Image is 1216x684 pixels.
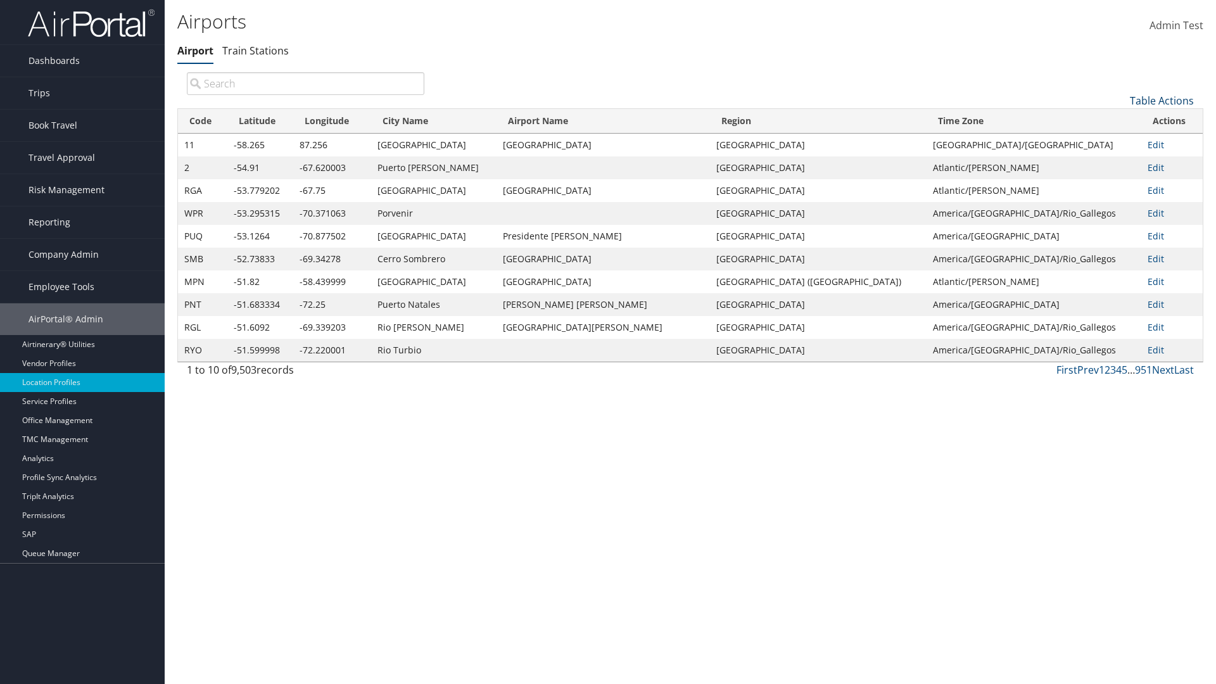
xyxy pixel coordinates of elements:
td: [GEOGRAPHIC_DATA] [371,270,497,293]
a: Edit [1148,298,1164,310]
td: [GEOGRAPHIC_DATA] [371,179,497,202]
td: 2 [178,156,227,179]
th: Latitude: activate to sort column descending [227,109,293,134]
td: -51.6092 [227,316,293,339]
td: [GEOGRAPHIC_DATA] [710,202,927,225]
a: Edit [1148,230,1164,242]
a: First [1056,363,1077,377]
a: Table Actions [1130,94,1194,108]
a: 2 [1105,363,1110,377]
a: 4 [1116,363,1122,377]
h1: Airports [177,8,861,35]
td: 87.256 [293,134,371,156]
td: [GEOGRAPHIC_DATA] [710,316,927,339]
td: [GEOGRAPHIC_DATA] [710,248,927,270]
td: -53.295315 [227,202,293,225]
a: Edit [1148,139,1164,151]
div: 1 to 10 of records [187,362,424,384]
td: Puerto [PERSON_NAME] [371,156,497,179]
td: -67.620003 [293,156,371,179]
td: Porvenir [371,202,497,225]
td: [GEOGRAPHIC_DATA] [497,248,710,270]
td: -51.599998 [227,339,293,362]
span: AirPortal® Admin [28,303,103,335]
td: -67.75 [293,179,371,202]
a: Prev [1077,363,1099,377]
td: [GEOGRAPHIC_DATA] [710,339,927,362]
td: America/[GEOGRAPHIC_DATA]/Rio_Gallegos [927,339,1141,362]
td: Atlantic/[PERSON_NAME] [927,179,1141,202]
a: Edit [1148,275,1164,288]
a: Edit [1148,161,1164,174]
td: [GEOGRAPHIC_DATA] [710,293,927,316]
a: Edit [1148,321,1164,333]
td: -51.82 [227,270,293,293]
a: Edit [1148,184,1164,196]
a: Last [1174,363,1194,377]
th: Time Zone: activate to sort column ascending [927,109,1141,134]
td: -52.73833 [227,248,293,270]
td: [GEOGRAPHIC_DATA] [497,270,710,293]
td: [PERSON_NAME] [PERSON_NAME] [497,293,710,316]
td: SMB [178,248,227,270]
td: WPR [178,202,227,225]
td: -58.265 [227,134,293,156]
a: Edit [1148,344,1164,356]
td: [GEOGRAPHIC_DATA] [371,134,497,156]
a: Admin Test [1149,6,1203,46]
td: Rio [PERSON_NAME] [371,316,497,339]
td: RGL [178,316,227,339]
td: -53.1264 [227,225,293,248]
span: Employee Tools [28,271,94,303]
a: 1 [1099,363,1105,377]
a: Train Stations [222,44,289,58]
td: [GEOGRAPHIC_DATA] [710,225,927,248]
td: [GEOGRAPHIC_DATA] ([GEOGRAPHIC_DATA]) [710,270,927,293]
td: Atlantic/[PERSON_NAME] [927,270,1141,293]
td: 11 [178,134,227,156]
th: City Name: activate to sort column ascending [371,109,497,134]
input: Search [187,72,424,95]
td: [GEOGRAPHIC_DATA] [710,179,927,202]
th: Region: activate to sort column ascending [710,109,927,134]
a: Edit [1148,207,1164,219]
td: -70.877502 [293,225,371,248]
span: 9,503 [231,363,256,377]
td: -70.371063 [293,202,371,225]
span: Risk Management [28,174,104,206]
td: [GEOGRAPHIC_DATA] [497,179,710,202]
a: 3 [1110,363,1116,377]
span: Dashboards [28,45,80,77]
td: -53.779202 [227,179,293,202]
td: America/[GEOGRAPHIC_DATA]/Rio_Gallegos [927,248,1141,270]
a: Edit [1148,253,1164,265]
td: Presidente [PERSON_NAME] [497,225,710,248]
td: -72.220001 [293,339,371,362]
th: Airport Name: activate to sort column ascending [497,109,710,134]
td: [GEOGRAPHIC_DATA] [497,134,710,156]
span: Company Admin [28,239,99,270]
span: Travel Approval [28,142,95,174]
td: -69.339203 [293,316,371,339]
img: airportal-logo.png [28,8,155,38]
td: America/[GEOGRAPHIC_DATA]/Rio_Gallegos [927,316,1141,339]
td: [GEOGRAPHIC_DATA] [710,134,927,156]
td: -72.25 [293,293,371,316]
th: Actions [1141,109,1203,134]
td: PNT [178,293,227,316]
td: [GEOGRAPHIC_DATA][PERSON_NAME] [497,316,710,339]
td: [GEOGRAPHIC_DATA] [710,156,927,179]
td: Rio Turbio [371,339,497,362]
td: America/[GEOGRAPHIC_DATA]/Rio_Gallegos [927,202,1141,225]
span: Book Travel [28,110,77,141]
a: Airport [177,44,213,58]
th: Longitude: activate to sort column ascending [293,109,371,134]
td: PUQ [178,225,227,248]
span: Admin Test [1149,18,1203,32]
span: … [1127,363,1135,377]
td: -58.439999 [293,270,371,293]
a: Next [1152,363,1174,377]
td: -69.34278 [293,248,371,270]
th: Code: activate to sort column ascending [178,109,227,134]
a: 951 [1135,363,1152,377]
